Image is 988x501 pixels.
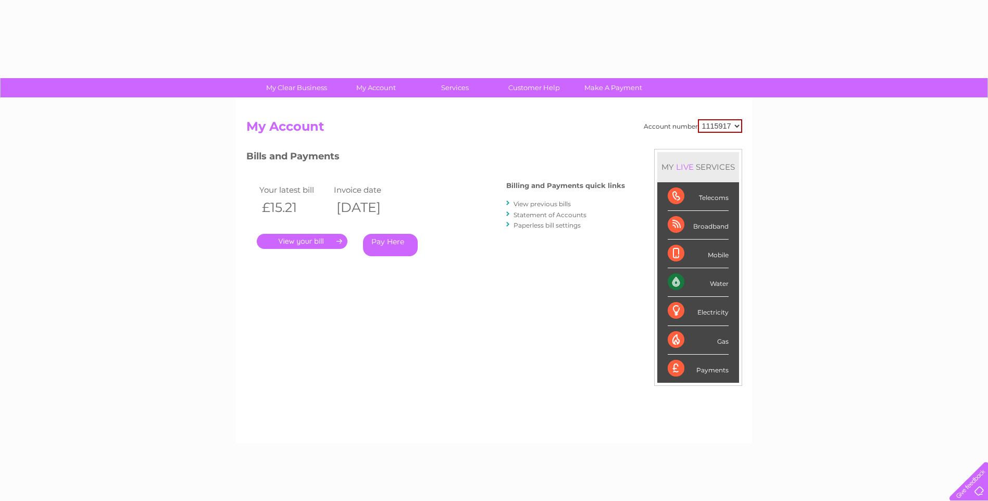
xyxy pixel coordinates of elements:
th: [DATE] [331,197,406,218]
a: Statement of Accounts [514,211,586,219]
div: LIVE [674,162,696,172]
div: Mobile [668,240,729,268]
div: Telecoms [668,182,729,211]
a: Customer Help [491,78,577,97]
a: Pay Here [363,234,418,256]
div: MY SERVICES [657,152,739,182]
h4: Billing and Payments quick links [506,182,625,190]
h3: Bills and Payments [246,149,625,167]
div: Gas [668,326,729,355]
a: My Account [333,78,419,97]
a: Services [412,78,498,97]
div: Account number [644,119,742,133]
td: Your latest bill [257,183,332,197]
div: Payments [668,355,729,383]
a: My Clear Business [254,78,340,97]
div: Electricity [668,297,729,325]
th: £15.21 [257,197,332,218]
div: Water [668,268,729,297]
h2: My Account [246,119,742,139]
a: . [257,234,347,249]
a: Paperless bill settings [514,221,581,229]
td: Invoice date [331,183,406,197]
a: Make A Payment [570,78,656,97]
div: Broadband [668,211,729,240]
a: View previous bills [514,200,571,208]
